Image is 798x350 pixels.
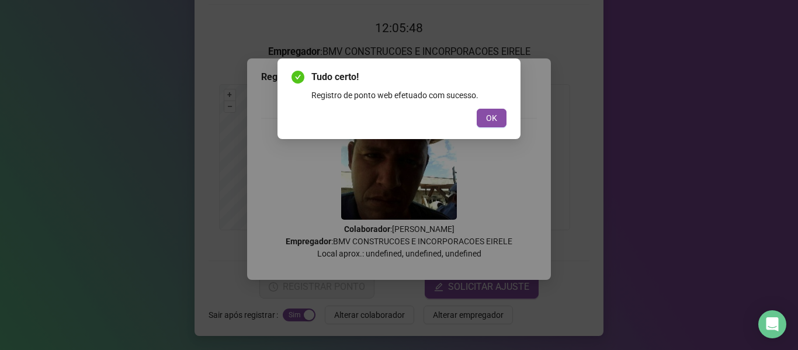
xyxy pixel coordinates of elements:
[486,112,497,124] span: OK
[311,89,506,102] div: Registro de ponto web efetuado com sucesso.
[311,70,506,84] span: Tudo certo!
[758,310,786,338] div: Open Intercom Messenger
[477,109,506,127] button: OK
[292,71,304,84] span: check-circle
